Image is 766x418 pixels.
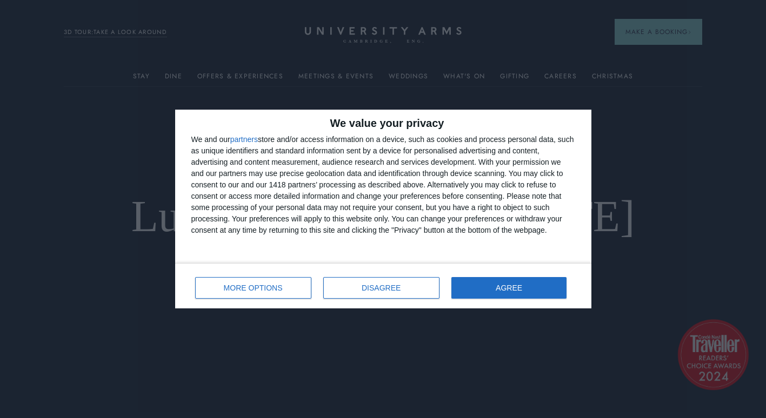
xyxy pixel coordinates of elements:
button: DISAGREE [323,277,439,299]
button: AGREE [451,277,567,299]
span: AGREE [496,284,522,292]
button: MORE OPTIONS [195,277,311,299]
div: We and our store and/or access information on a device, such as cookies and process personal data... [191,134,575,236]
span: MORE OPTIONS [224,284,283,292]
h2: We value your privacy [191,118,575,129]
span: DISAGREE [362,284,401,292]
button: partners [230,136,258,143]
div: qc-cmp2-ui [175,110,591,308]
